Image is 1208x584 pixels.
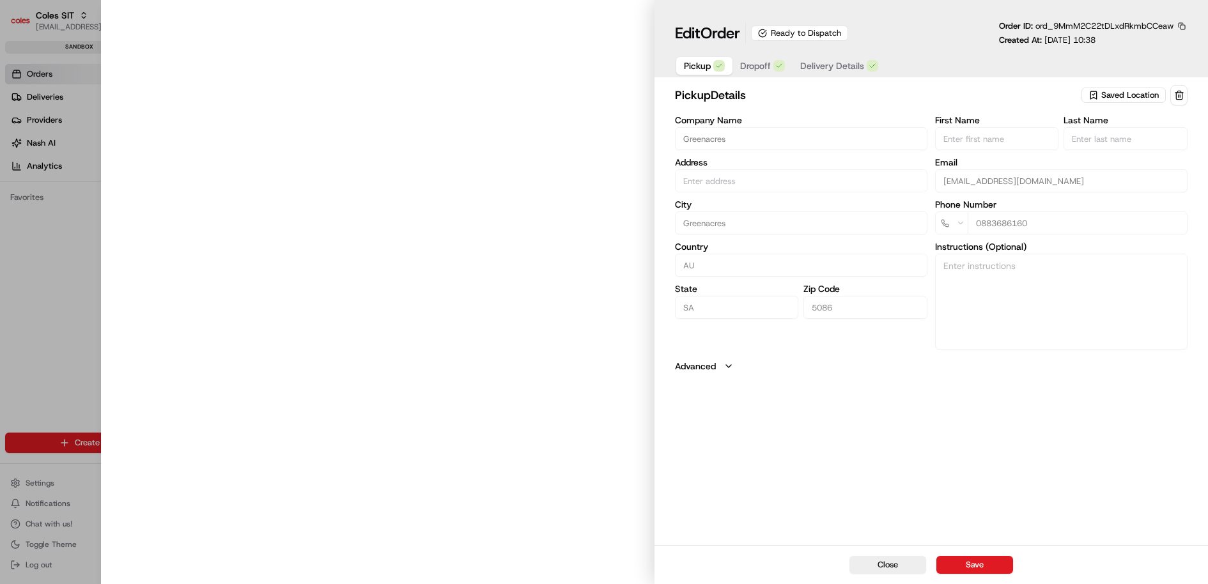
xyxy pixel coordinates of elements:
button: Saved Location [1081,86,1168,104]
span: Pickup [684,59,711,72]
label: Last Name [1064,116,1188,125]
p: Order ID: [999,20,1173,32]
input: Enter email [935,169,1188,192]
label: City [675,200,927,209]
button: Close [849,556,926,574]
input: Enter phone number [968,211,1188,234]
span: API Documentation [121,185,205,197]
a: 📗Knowledge Base [8,180,103,203]
p: Created At: [999,35,1096,46]
label: First Name [935,116,1059,125]
img: 1736555255976-a54dd68f-1ca7-489b-9aae-adbdc363a1c4 [13,121,36,144]
label: Phone Number [935,200,1188,209]
label: Company Name [675,116,927,125]
a: 💻API Documentation [103,180,210,203]
span: Saved Location [1101,89,1159,101]
div: 📗 [13,186,23,196]
p: Welcome 👋 [13,50,233,71]
div: Start new chat [43,121,210,134]
input: Clear [33,82,211,95]
span: Knowledge Base [26,185,98,197]
input: Enter zip code [803,296,927,319]
label: Instructions (Optional) [935,242,1188,251]
span: Dropoff [740,59,771,72]
label: Country [675,242,927,251]
input: Enter company name [675,127,927,150]
button: Start new chat [217,125,233,141]
label: Address [675,158,927,167]
input: Enter state [675,296,799,319]
label: Email [935,158,1188,167]
label: Zip Code [803,284,927,293]
div: 💻 [108,186,118,196]
input: Enter first name [935,127,1059,150]
div: Ready to Dispatch [751,26,848,41]
span: Delivery Details [800,59,864,72]
div: We're available if you need us! [43,134,162,144]
button: Save [936,556,1013,574]
h2: pickup Details [675,86,1079,104]
span: Pylon [127,216,155,226]
span: Order [701,23,740,43]
input: Enter country [675,254,927,277]
label: Advanced [675,360,716,373]
img: Nash [13,12,38,38]
h1: Edit [675,23,740,43]
input: Floriedale Rd & Muller Rd, Greenacres SA 5086, Australia [675,169,927,192]
button: Advanced [675,360,1188,373]
input: Enter last name [1064,127,1188,150]
input: Enter city [675,211,927,234]
span: [DATE] 10:38 [1044,35,1096,45]
span: ord_9MmM2C22tDLxdRkmbCCeaw [1035,20,1173,31]
label: State [675,284,799,293]
a: Powered byPylon [90,215,155,226]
